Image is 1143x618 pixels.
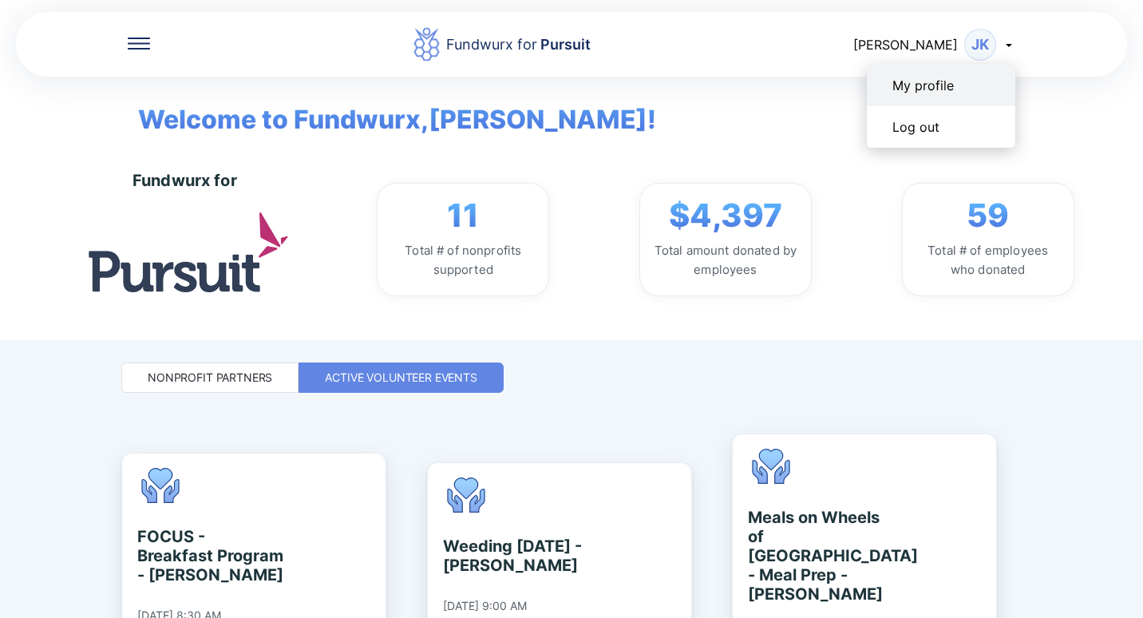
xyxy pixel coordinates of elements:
div: Active Volunteer Events [325,370,477,386]
span: [PERSON_NAME] [853,37,958,53]
img: logo.jpg [89,212,288,291]
span: $4,397 [669,196,782,235]
div: My profile [892,77,954,93]
div: Total amount donated by employees [653,241,798,279]
div: Nonprofit Partners [148,370,272,386]
div: Log out [892,119,939,135]
span: 11 [447,196,479,235]
span: Welcome to Fundwurx, [PERSON_NAME] ! [114,77,656,139]
div: Fundwurx for [132,171,237,190]
div: JK [964,29,996,61]
div: Weeding [DATE] - [PERSON_NAME] [443,537,589,575]
div: Fundwurx for [446,34,591,56]
div: Total # of employees who donated [916,241,1061,279]
div: Meals on Wheels of [GEOGRAPHIC_DATA] - Meal Prep - [PERSON_NAME] [748,508,894,604]
div: [DATE] 9:00 AM [443,599,527,613]
div: FOCUS - Breakfast Program - [PERSON_NAME] [137,527,283,584]
span: Pursuit [537,36,591,53]
div: Total # of nonprofits supported [390,241,536,279]
span: 59 [967,196,1009,235]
